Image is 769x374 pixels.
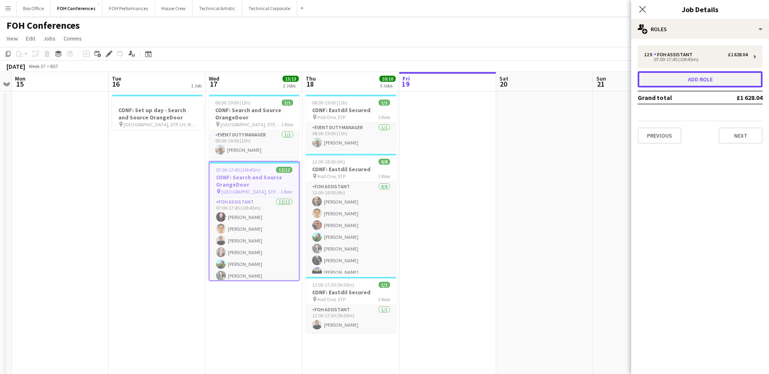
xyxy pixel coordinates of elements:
[14,79,26,89] span: 15
[306,123,396,151] app-card-role: Event Duty Manager1/108:00-19:00 (11h)[PERSON_NAME]
[40,33,59,44] a: Jobs
[15,75,26,82] span: Mon
[209,106,300,121] h3: CONF: Search and Source OrangeDoor
[276,167,292,173] span: 12/12
[638,91,711,104] td: Grand total
[401,79,410,89] span: 19
[193,0,242,16] button: Technical Artistic
[215,100,251,106] span: 06:00-19:00 (13h)
[306,95,396,151] app-job-card: 08:00-19:00 (11h)1/1CONF: Eastdil Secured Hall One, STP1 RoleEvent Duty Manager1/108:00-19:00 (11...
[312,282,354,288] span: 12:00-17:30 (5h30m)
[103,0,155,16] button: FOH Performances
[306,106,396,114] h3: CONF: Eastdil Secured
[378,114,390,120] span: 1 Role
[631,4,769,15] h3: Job Details
[26,35,35,42] span: Edit
[317,296,345,302] span: Hall One, STP
[209,161,300,281] app-job-card: 07:00-17:45 (10h45m)12/12CONF: Search and Source OrangeDoor [GEOGRAPHIC_DATA], STP, LH, WL, HF1 R...
[50,63,58,69] div: BST
[3,33,21,44] a: View
[312,100,347,106] span: 08:00-19:00 (11h)
[242,0,297,16] button: Technical Corporate
[317,114,345,120] span: Hall One, STP
[711,91,763,104] td: £1 628.04
[210,198,299,354] app-card-role: FOH Assistant12/1207:00-17:45 (10h45m)[PERSON_NAME][PERSON_NAME][PERSON_NAME][PERSON_NAME][PERSON...
[631,19,769,39] div: Roles
[111,79,121,89] span: 16
[208,79,219,89] span: 17
[728,52,748,57] div: £1 628.04
[312,159,345,165] span: 12:00-18:00 (6h)
[51,0,103,16] button: FOH Conferences
[638,127,681,144] button: Previous
[209,95,300,158] app-job-card: 06:00-19:00 (13h)1/1CONF: Search and Source OrangeDoor [GEOGRAPHIC_DATA], STP, LH, WL, HF1 RoleEv...
[306,75,316,82] span: Thu
[317,173,345,179] span: Hall One, STP
[380,83,395,89] div: 3 Jobs
[306,182,396,292] app-card-role: FOH Assistant8/812:00-18:00 (6h)[PERSON_NAME][PERSON_NAME][PERSON_NAME][PERSON_NAME][PERSON_NAME]...
[210,174,299,188] h3: CONF: Search and Source OrangeDoor
[6,35,18,42] span: View
[379,76,396,82] span: 10/10
[499,75,508,82] span: Sat
[378,296,390,302] span: 1 Role
[191,83,201,89] div: 1 Job
[306,166,396,173] h3: CONF: Eastdil Secured
[112,75,121,82] span: Tue
[124,121,196,127] span: [GEOGRAPHIC_DATA], STP, LH, WL, HF
[719,127,763,144] button: Next
[155,0,193,16] button: House Crew
[283,83,298,89] div: 2 Jobs
[306,277,396,333] app-job-card: 12:00-17:30 (5h30m)1/1CONF: Eastdil Secured Hall One, STP1 RoleFOH Assistant1/112:00-17:30 (5h30m...
[27,63,47,69] span: Week 37
[304,79,316,89] span: 18
[378,173,390,179] span: 1 Role
[638,71,763,87] button: Add role
[403,75,410,82] span: Fri
[23,33,39,44] a: Edit
[644,57,748,62] div: 07:00-17:45 (10h45m)
[283,76,299,82] span: 13/13
[306,154,396,274] app-job-card: 12:00-18:00 (6h)8/8CONF: Eastdil Secured Hall One, STP1 RoleFOH Assistant8/812:00-18:00 (6h)[PERS...
[654,52,696,57] div: FOH Assistant
[209,130,300,158] app-card-role: Event Duty Manager1/106:00-19:00 (13h)[PERSON_NAME]
[379,159,390,165] span: 8/8
[595,79,606,89] span: 21
[596,75,606,82] span: Sun
[306,305,396,333] app-card-role: FOH Assistant1/112:00-17:30 (5h30m)[PERSON_NAME]
[6,62,25,70] div: [DATE]
[221,189,281,195] span: [GEOGRAPHIC_DATA], STP, LH, WL, HF
[644,52,654,57] div: 12 x
[6,19,80,32] h1: FOH Conferences
[281,121,293,127] span: 1 Role
[43,35,56,42] span: Jobs
[60,33,85,44] a: Comms
[379,100,390,106] span: 1/1
[112,95,203,130] app-job-card: CONF: Set up day - Search and Source OrangeDoor [GEOGRAPHIC_DATA], STP, LH, WL, HF
[17,0,51,16] button: Box Office
[216,167,261,173] span: 07:00-17:45 (10h45m)
[379,282,390,288] span: 1/1
[209,75,219,82] span: Wed
[306,289,396,296] h3: CONF: Eastdil Secured
[498,79,508,89] span: 20
[112,106,203,121] h3: CONF: Set up day - Search and Source OrangeDoor
[221,121,281,127] span: [GEOGRAPHIC_DATA], STP, LH, WL, HF
[64,35,82,42] span: Comms
[281,189,292,195] span: 1 Role
[282,100,293,106] span: 1/1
